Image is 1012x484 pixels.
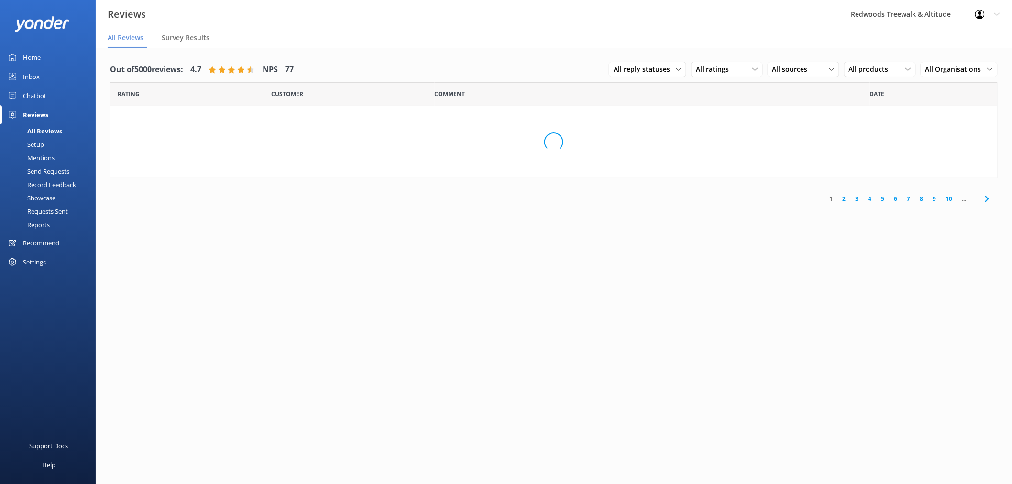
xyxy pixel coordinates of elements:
[6,165,69,178] div: Send Requests
[6,124,62,138] div: All Reviews
[6,205,96,218] a: Requests Sent
[6,138,96,151] a: Setup
[915,194,928,203] a: 8
[838,194,851,203] a: 2
[870,89,885,99] span: Date
[6,218,50,231] div: Reports
[30,436,68,455] div: Support Docs
[285,64,294,76] h4: 77
[271,89,303,99] span: Date
[696,64,735,75] span: All ratings
[6,151,55,165] div: Mentions
[23,253,46,272] div: Settings
[6,151,96,165] a: Mentions
[14,16,69,32] img: yonder-white-logo.png
[957,194,971,203] span: ...
[6,138,44,151] div: Setup
[6,165,96,178] a: Send Requests
[23,86,46,105] div: Chatbot
[941,194,957,203] a: 10
[877,194,890,203] a: 5
[6,218,96,231] a: Reports
[23,48,41,67] div: Home
[110,64,183,76] h4: Out of 5000 reviews:
[890,194,902,203] a: 6
[772,64,814,75] span: All sources
[851,194,864,203] a: 3
[435,89,465,99] span: Question
[162,33,209,43] span: Survey Results
[6,205,68,218] div: Requests Sent
[108,33,143,43] span: All Reviews
[825,194,838,203] a: 1
[864,194,877,203] a: 4
[118,89,140,99] span: Date
[6,191,96,205] a: Showcase
[23,233,59,253] div: Recommend
[6,178,76,191] div: Record Feedback
[23,105,48,124] div: Reviews
[6,124,96,138] a: All Reviews
[614,64,676,75] span: All reply statuses
[928,194,941,203] a: 9
[6,178,96,191] a: Record Feedback
[849,64,894,75] span: All products
[23,67,40,86] div: Inbox
[108,7,146,22] h3: Reviews
[42,455,55,474] div: Help
[263,64,278,76] h4: NPS
[190,64,201,76] h4: 4.7
[902,194,915,203] a: 7
[925,64,987,75] span: All Organisations
[6,191,55,205] div: Showcase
